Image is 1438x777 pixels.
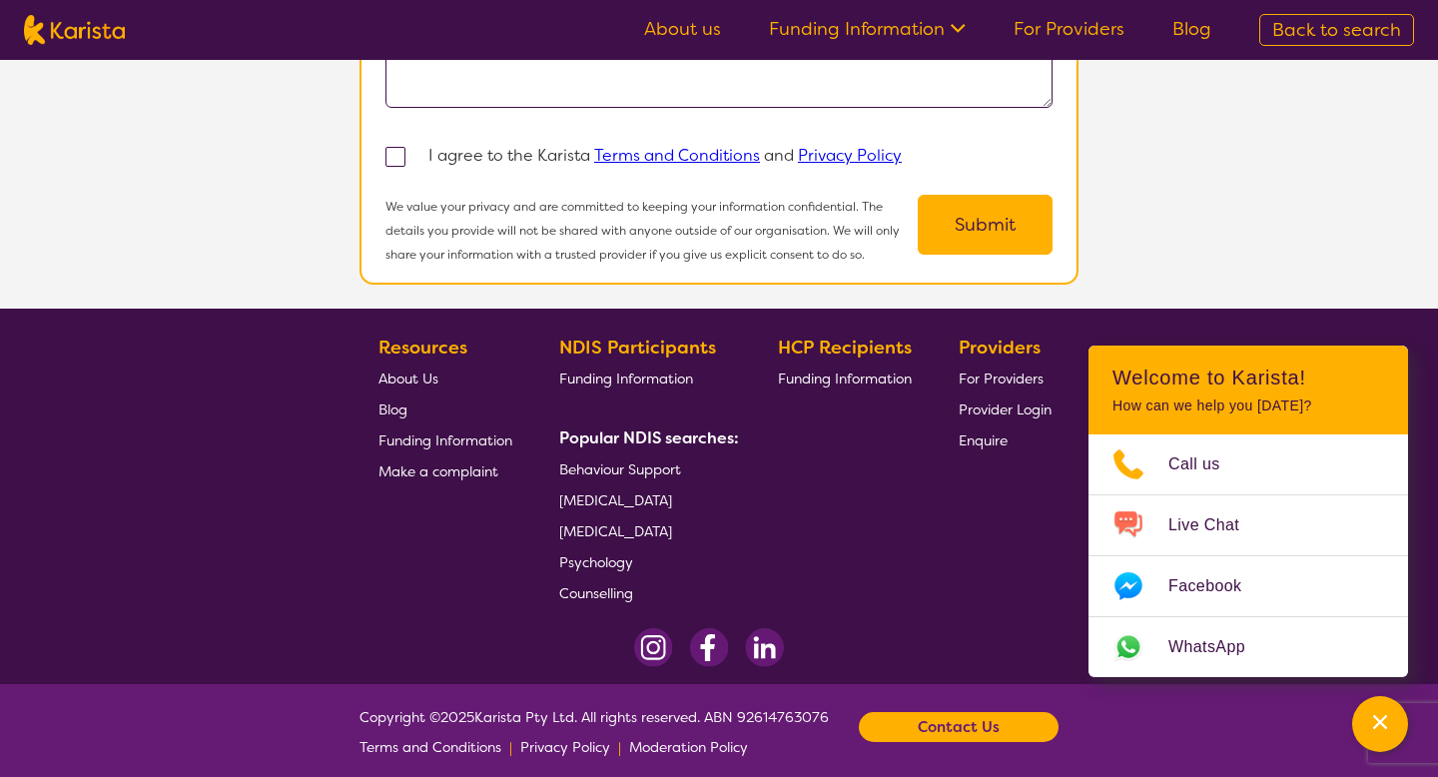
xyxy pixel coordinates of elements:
[959,431,1008,449] span: Enquire
[1014,17,1124,41] a: For Providers
[959,400,1052,418] span: Provider Login
[378,393,512,424] a: Blog
[689,628,729,667] img: Facebook
[959,336,1041,360] b: Providers
[559,484,731,515] a: [MEDICAL_DATA]
[24,15,125,45] img: Karista logo
[559,336,716,360] b: NDIS Participants
[1112,397,1384,414] p: How can we help you [DATE]?
[559,453,731,484] a: Behaviour Support
[559,553,633,571] span: Psychology
[1168,571,1265,601] span: Facebook
[385,195,918,267] p: We value your privacy and are committed to keeping your information confidential. The details you...
[1168,632,1269,662] span: WhatsApp
[798,145,902,166] a: Privacy Policy
[378,370,438,388] span: About Us
[559,370,693,388] span: Funding Information
[1088,434,1408,677] ul: Choose channel
[629,732,748,762] a: Moderation Policy
[959,424,1052,455] a: Enquire
[644,17,721,41] a: About us
[634,628,673,667] img: Instagram
[378,336,467,360] b: Resources
[1259,14,1414,46] a: Back to search
[778,336,912,360] b: HCP Recipients
[559,577,731,608] a: Counselling
[559,515,731,546] a: [MEDICAL_DATA]
[359,732,501,762] a: Terms and Conditions
[378,363,512,393] a: About Us
[1168,510,1263,540] span: Live Chat
[959,363,1052,393] a: For Providers
[1088,346,1408,677] div: Channel Menu
[618,732,621,762] p: |
[1088,617,1408,677] a: Web link opens in a new tab.
[559,460,681,478] span: Behaviour Support
[745,628,784,667] img: LinkedIn
[378,431,512,449] span: Funding Information
[378,424,512,455] a: Funding Information
[1352,696,1408,752] button: Channel Menu
[509,732,512,762] p: |
[359,702,829,762] span: Copyright © 2025 Karista Pty Ltd. All rights reserved. ABN 92614763076
[559,363,731,393] a: Funding Information
[520,732,610,762] a: Privacy Policy
[959,370,1044,388] span: For Providers
[559,427,739,448] b: Popular NDIS searches:
[918,195,1053,255] button: Submit
[559,584,633,602] span: Counselling
[778,363,912,393] a: Funding Information
[1168,449,1244,479] span: Call us
[428,141,902,171] p: I agree to the Karista and
[594,145,760,166] a: Terms and Conditions
[559,522,672,540] span: [MEDICAL_DATA]
[778,370,912,388] span: Funding Information
[359,738,501,756] span: Terms and Conditions
[378,455,512,486] a: Make a complaint
[378,400,407,418] span: Blog
[1272,18,1401,42] span: Back to search
[378,462,498,480] span: Make a complaint
[1172,17,1211,41] a: Blog
[629,738,748,756] span: Moderation Policy
[520,738,610,756] span: Privacy Policy
[769,17,966,41] a: Funding Information
[559,491,672,509] span: [MEDICAL_DATA]
[918,712,1000,742] b: Contact Us
[1112,366,1384,389] h2: Welcome to Karista!
[959,393,1052,424] a: Provider Login
[559,546,731,577] a: Psychology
